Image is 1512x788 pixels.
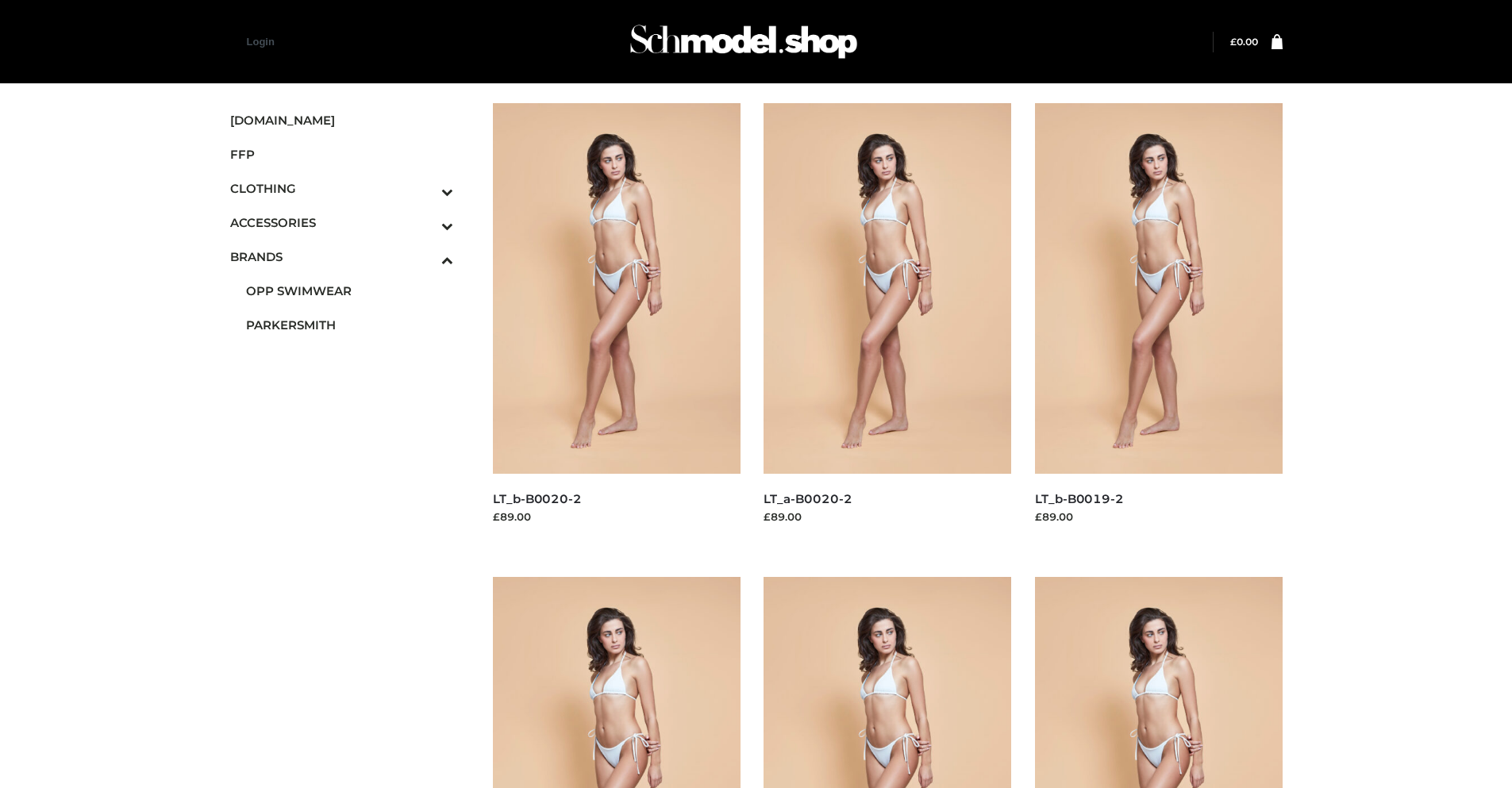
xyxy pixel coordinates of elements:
[230,137,454,171] a: FFP
[398,171,453,206] button: Toggle Submenu
[246,308,454,342] a: PARKERSMITH
[230,103,454,137] a: [DOMAIN_NAME]
[230,111,454,129] span: [DOMAIN_NAME]
[230,179,454,198] span: CLOTHING
[1035,491,1124,506] a: LT_b-B0019-2
[230,145,454,163] span: FFP
[764,491,852,506] a: LT_a-B0020-2
[247,36,275,48] a: Login
[230,206,454,240] a: ACCESSORIESToggle Submenu
[246,274,454,308] a: OPP SWIMWEAR
[230,248,454,266] span: BRANDS
[1230,36,1258,48] bdi: 0.00
[230,171,454,206] a: CLOTHINGToggle Submenu
[398,240,453,274] button: Toggle Submenu
[1230,36,1258,48] a: £0.00
[230,213,454,232] span: ACCESSORIES
[1230,36,1237,48] span: £
[493,491,582,506] a: LT_b-B0020-2
[246,282,454,300] span: OPP SWIMWEAR
[1035,509,1283,525] div: £89.00
[764,509,1011,525] div: £89.00
[625,10,863,73] img: Schmodel Admin 964
[398,206,453,240] button: Toggle Submenu
[246,316,454,334] span: PARKERSMITH
[493,509,741,525] div: £89.00
[230,240,454,274] a: BRANDSToggle Submenu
